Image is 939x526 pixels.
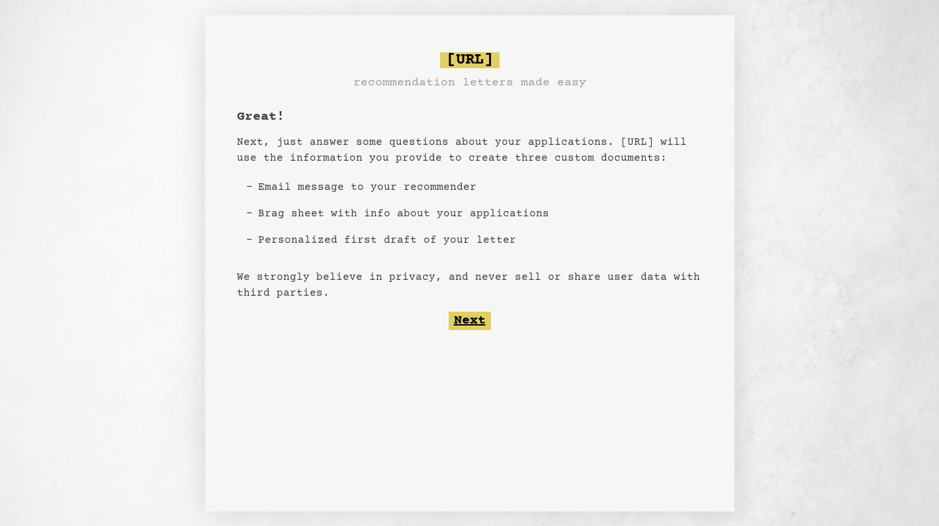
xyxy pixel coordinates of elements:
[237,108,285,126] h1: Great!
[237,134,703,166] p: Next, just answer some questions about your applications. [URL] will use the information you prov...
[253,174,555,200] li: Email message to your recommender
[449,312,491,330] button: Next
[440,52,500,68] span: [URL]
[237,269,703,301] p: We strongly believe in privacy, and never sell or share user data with third parties.
[353,73,586,92] h3: recommendation letters made easy
[253,227,555,253] li: Personalized first draft of your letter
[253,200,555,227] li: Brag sheet with info about your applications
